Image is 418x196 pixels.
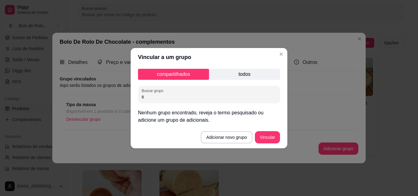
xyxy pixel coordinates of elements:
button: Vincular [255,131,280,143]
input: Buscar grupo [142,94,276,100]
p: compartilhados [138,69,209,80]
label: Buscar grupo [142,88,166,93]
button: Adicionar novo grupo [201,131,252,143]
p: todos [209,69,280,80]
button: Close [276,49,286,59]
header: Vincular a um grupo [131,48,287,66]
p: Nenhum grupo encontrado, reveja o termo pesquisado ou adicione um grupo de adicionais. [138,109,280,124]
